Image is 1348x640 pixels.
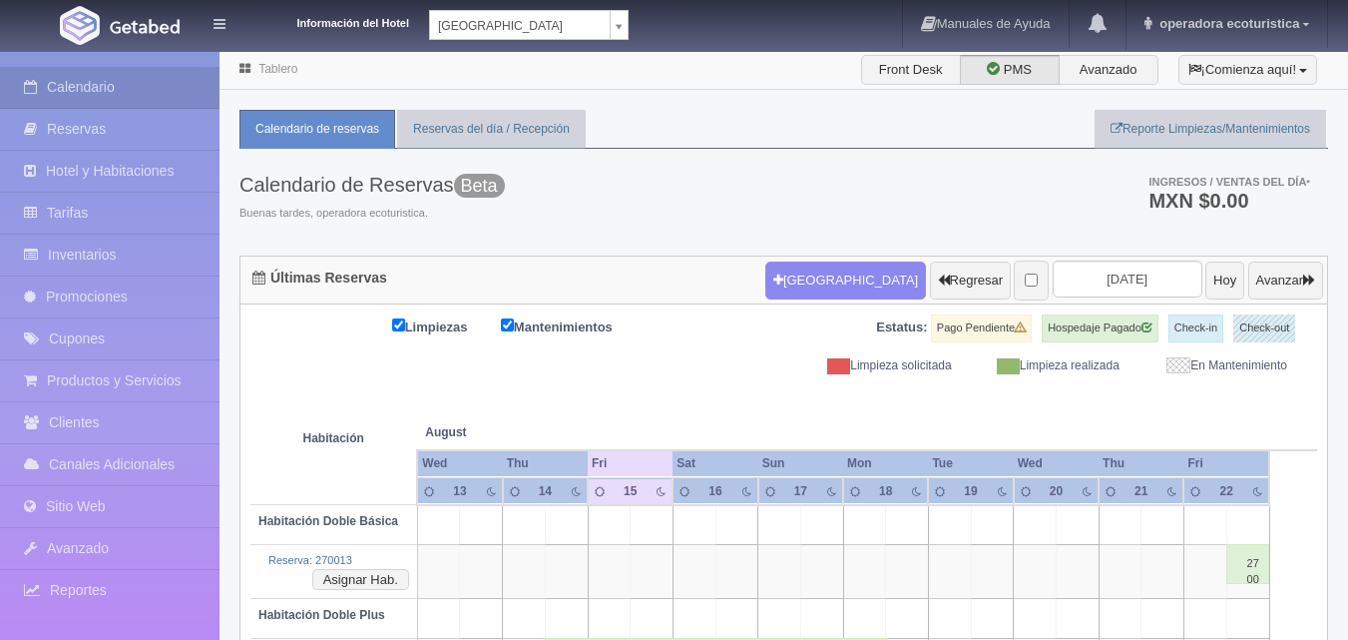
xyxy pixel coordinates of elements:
th: Thu [1099,450,1183,477]
label: Avanzado [1059,55,1158,85]
button: Regresar [930,262,1011,300]
label: PMS [960,55,1060,85]
a: Calendario de reservas [239,110,395,149]
a: Reservas del día / Recepción [397,110,586,149]
button: Hoy [1205,262,1244,300]
span: Beta [454,174,505,198]
button: [GEOGRAPHIC_DATA] [765,262,926,300]
dt: Información del Hotel [249,10,409,32]
div: 17 [788,483,813,500]
h3: MXN $0.00 [1148,191,1310,211]
label: Front Desk [861,55,961,85]
span: [GEOGRAPHIC_DATA] [438,11,602,41]
a: Tablero [258,62,297,76]
label: Mantenimientos [501,315,643,337]
button: ¡Comienza aquí! [1178,55,1317,85]
a: Reporte Limpiezas/Mantenimientos [1095,110,1326,149]
div: 21 [1128,483,1153,500]
div: 16 [702,483,727,500]
div: Limpieza solicitada [799,357,967,374]
span: Buenas tardes, operadora ecoturistica. [239,206,505,222]
input: Limpiezas [392,319,405,331]
label: Check-out [1233,315,1295,342]
th: Mon [843,450,928,477]
button: Asignar Hab. [312,569,409,591]
div: 15 [618,483,643,500]
b: Habitación Doble Básica [258,514,398,528]
a: Reserva: 270013 [268,554,352,566]
a: [GEOGRAPHIC_DATA] [429,10,629,40]
div: 18 [873,483,898,500]
label: Hospedaje Pagado [1042,315,1158,342]
img: Getabed [110,19,180,34]
span: August [425,424,580,441]
div: 19 [958,483,983,500]
button: Avanzar [1248,262,1323,300]
th: Wed [417,450,502,477]
h3: Calendario de Reservas [239,174,505,196]
div: Limpieza realizada [967,357,1134,374]
div: 13 [447,483,472,500]
th: Fri [1183,450,1269,477]
th: Fri [588,450,673,477]
div: 20 [1044,483,1069,500]
strong: Habitación [302,432,363,446]
input: Mantenimientos [501,319,514,331]
span: Ingresos / Ventas del día [1148,176,1310,188]
label: Check-in [1168,315,1223,342]
b: Habitación Doble Plus [258,608,385,622]
label: Estatus: [876,319,927,337]
th: Thu [503,450,588,477]
span: operadora ecoturistica [1154,16,1299,31]
label: Pago Pendiente [931,315,1032,342]
label: Limpiezas [392,315,498,337]
th: Tue [928,450,1013,477]
div: 14 [533,483,558,500]
th: Wed [1014,450,1099,477]
h4: Últimas Reservas [252,271,387,286]
div: 22 [1214,483,1239,500]
th: Sat [673,450,757,477]
div: En Mantenimiento [1134,357,1302,374]
th: Sun [758,450,843,477]
img: Getabed [60,6,100,45]
div: 270013 / [PERSON_NAME] [1226,544,1269,584]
